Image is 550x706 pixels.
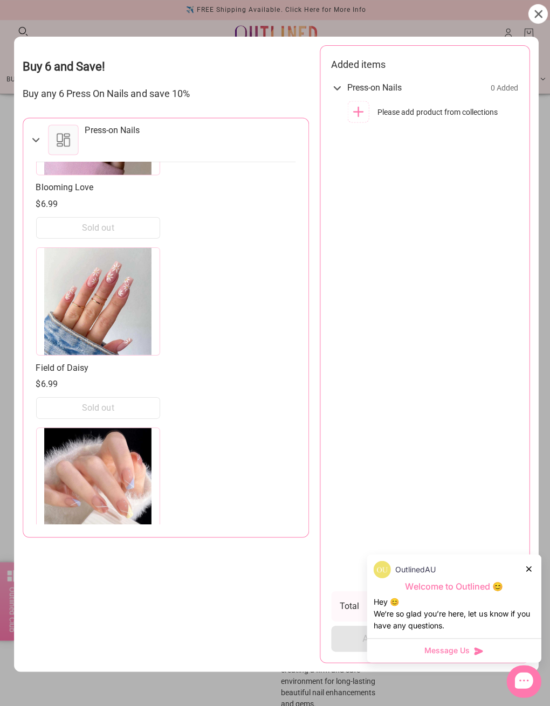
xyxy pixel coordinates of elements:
[361,630,485,643] span: Add bundle to cart | Save
[36,396,160,417] button: Sold out
[82,400,114,412] span: Sold out
[36,376,58,389] span: $6.99
[489,83,517,93] span: 0 Added
[36,216,160,238] button: Sold out
[346,82,400,93] span: Press-on Nails
[330,59,517,71] h5: Added items
[394,562,434,573] p: OutlinedAU
[36,181,160,192] a: Blooming Love
[423,643,468,654] span: Message Us
[36,361,160,372] a: Field of Daisy
[36,197,58,210] span: $6.99
[23,57,308,77] h3: Buy 6 and Save!
[23,88,189,99] span: Buy any 6 Press On Nails and save 10%
[82,221,114,233] span: Sold out
[376,106,496,117] span: Please add product from collections
[85,124,139,135] div: Press-on Nails
[339,598,358,610] span: Total
[372,579,533,590] p: Welcome to Outlined 😊
[372,594,533,629] div: Hey 😊 We‘re so glad you’re here, let us know if you have any questions.
[372,559,389,576] img: data:image/png;base64,iVBORw0KGgoAAAANSUhEUgAAACQAAAAkCAYAAADhAJiYAAAAAXNSR0IArs4c6QAAAERlWElmTU0...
